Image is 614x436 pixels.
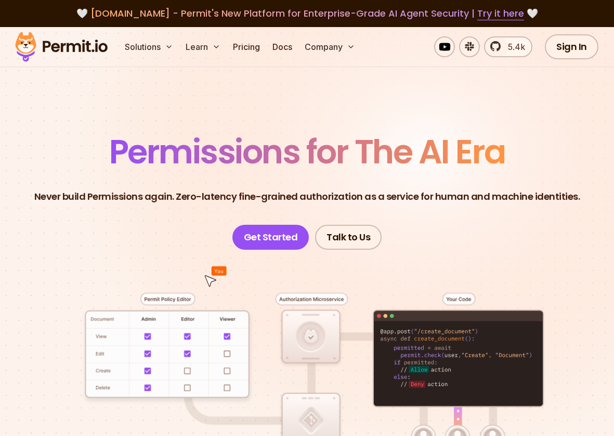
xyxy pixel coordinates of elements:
[25,6,589,21] div: 🤍 🤍
[268,36,296,57] a: Docs
[301,36,359,57] button: Company
[232,225,309,250] a: Get Started
[90,7,524,20] span: [DOMAIN_NAME] - Permit's New Platform for Enterprise-Grade AI Agent Security |
[545,34,598,59] a: Sign In
[502,41,525,53] span: 5.4k
[109,129,505,175] span: Permissions for The AI Era
[315,225,382,250] a: Talk to Us
[10,29,112,65] img: Permit logo
[121,36,177,57] button: Solutions
[34,189,580,204] p: Never build Permissions again. Zero-latency fine-grained authorization as a service for human and...
[229,36,264,57] a: Pricing
[181,36,225,57] button: Learn
[484,36,532,57] a: 5.4k
[477,7,524,20] a: Try it here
